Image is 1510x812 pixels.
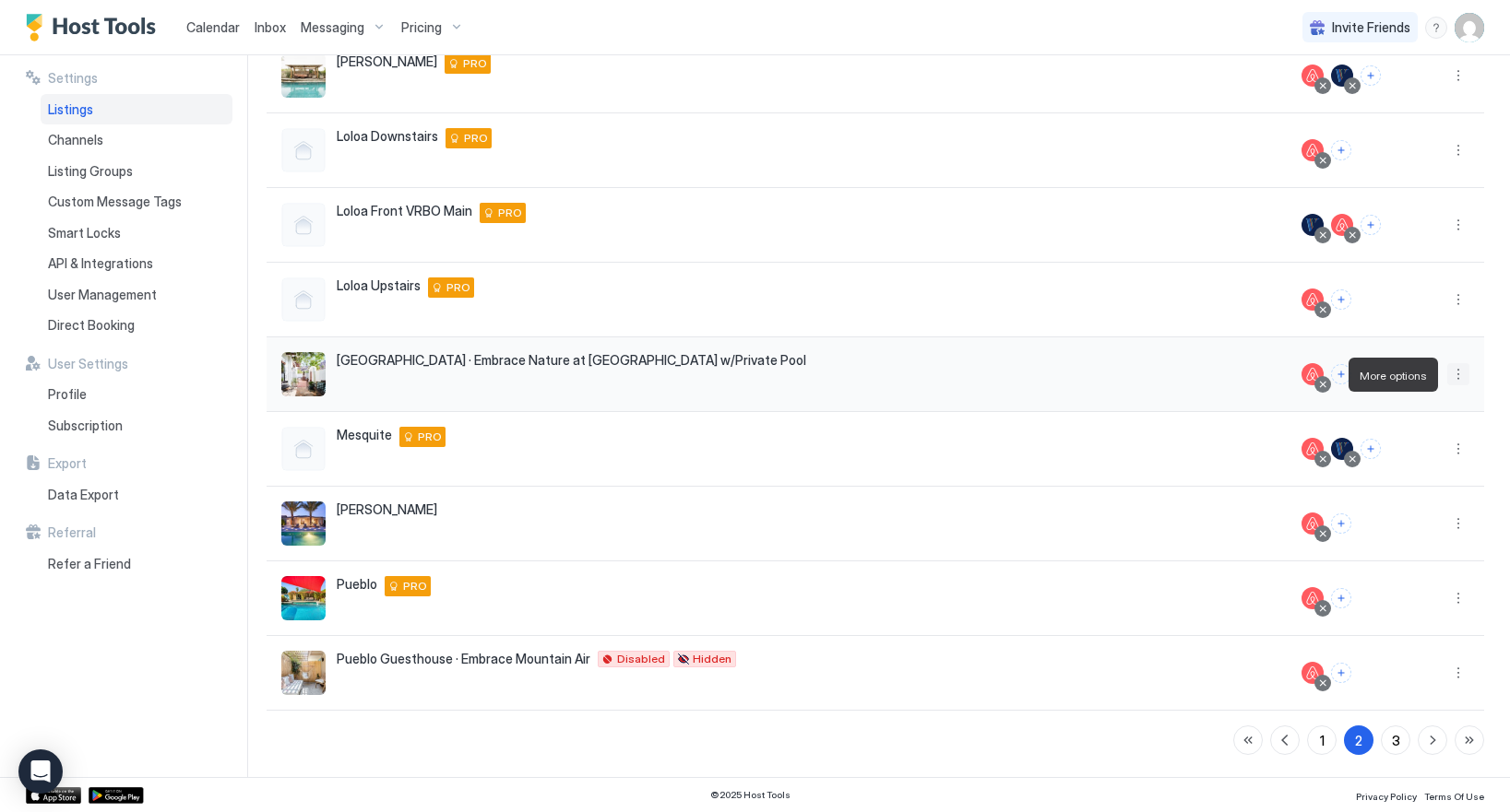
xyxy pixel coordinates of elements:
span: API & Integrations [48,255,153,272]
span: Invite Friends [1332,19,1410,36]
a: App Store [26,787,81,804]
span: Loloa Upstairs [337,277,421,294]
span: Messaging [301,19,364,36]
span: Listing Groups [48,163,133,180]
a: Custom Message Tags [41,186,232,218]
button: More options [1447,662,1469,684]
span: User Settings [48,356,128,372]
div: menu [1447,438,1469,460]
div: 1 [1320,731,1325,750]
div: menu [1447,587,1469,609]
button: Connect channels [1331,588,1351,608]
span: Data Export [48,487,119,503]
span: Calendar [186,19,240,35]
a: Channels [41,124,232,156]
div: Open Intercom Messenger [18,749,63,794]
span: Smart Locks [48,225,121,241]
div: menu [1425,17,1447,39]
button: More options [1447,288,1469,311]
button: More options [1447,438,1469,460]
div: menu [1447,139,1469,161]
button: More options [1447,363,1469,385]
span: More options [1360,369,1427,382]
span: Inbox [255,19,286,35]
button: More options [1447,65,1469,87]
span: Pueblo Guesthouse · Embrace Mountain Air [337,651,590,667]
button: Connect channels [1361,215,1381,235]
span: Settings [48,70,98,87]
span: PRO [463,55,487,72]
span: Subscription [48,418,123,434]
span: Loloa Front VRBO Main [337,203,472,219]
button: Connect channels [1331,513,1351,534]
span: User Management [48,287,157,303]
a: Smart Locks [41,218,232,249]
a: Listing Groups [41,156,232,187]
span: Channels [48,132,103,148]
div: 2 [1355,731,1362,750]
div: listing image [281,352,326,396]
span: PRO [418,429,442,445]
div: listing image [281,501,326,546]
a: Data Export [41,479,232,511]
button: Connect channels [1361,65,1381,86]
div: menu [1447,363,1469,385]
span: Direct Booking [48,317,135,334]
div: listing image [281,53,326,98]
button: Connect channels [1331,289,1351,310]
div: menu [1447,512,1469,535]
span: Listings [48,101,93,118]
span: © 2025 Host Tools [710,789,791,801]
a: User Management [41,279,232,311]
div: 3 [1392,731,1400,750]
a: Terms Of Use [1424,785,1484,805]
span: PRO [446,279,470,296]
a: Listings [41,94,232,125]
span: Privacy Policy [1356,791,1417,802]
span: Custom Message Tags [48,194,182,210]
a: Direct Booking [41,310,232,341]
button: 3 [1381,725,1410,755]
button: Connect channels [1361,439,1381,459]
span: Refer a Friend [48,556,131,572]
a: Profile [41,379,232,410]
span: Profile [48,386,87,403]
button: 2 [1344,725,1373,755]
div: User profile [1455,13,1484,42]
div: menu [1447,662,1469,684]
span: [PERSON_NAME] [337,501,437,518]
div: menu [1447,65,1469,87]
span: Export [48,455,87,472]
button: More options [1447,587,1469,609]
div: listing image [281,576,326,620]
div: menu [1447,288,1469,311]
button: Connect channels [1331,663,1351,683]
div: listing image [281,651,326,695]
a: API & Integrations [41,248,232,279]
span: Pricing [401,19,442,36]
a: Inbox [255,18,286,37]
a: Refer a Friend [41,548,232,580]
span: PRO [403,578,427,594]
a: Google Play Store [89,787,144,804]
button: More options [1447,214,1469,236]
span: [GEOGRAPHIC_DATA] · Embrace Nature at [GEOGRAPHIC_DATA] w/Private Pool [337,352,806,369]
span: Mesquite [337,427,392,443]
a: Privacy Policy [1356,785,1417,805]
span: [PERSON_NAME] [337,53,437,70]
a: Host Tools Logo [26,14,164,41]
button: More options [1447,512,1469,535]
button: Connect channels [1331,364,1351,384]
span: PRO [464,130,488,147]
button: More options [1447,139,1469,161]
button: 1 [1307,725,1337,755]
span: PRO [498,205,522,221]
button: Connect channels [1331,140,1351,160]
a: Subscription [41,410,232,441]
span: Referral [48,524,96,541]
span: Terms Of Use [1424,791,1484,802]
a: Calendar [186,18,240,37]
